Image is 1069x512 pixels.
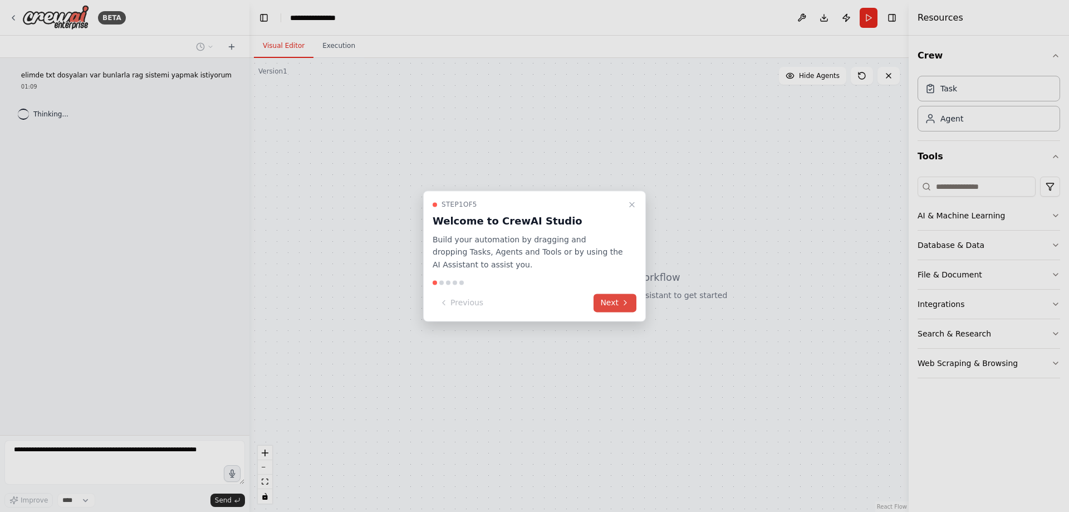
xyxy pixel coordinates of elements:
button: Close walkthrough [625,198,639,211]
button: Next [594,294,636,312]
p: Build your automation by dragging and dropping Tasks, Agents and Tools or by using the AI Assista... [433,233,623,271]
button: Previous [433,294,490,312]
h3: Welcome to CrewAI Studio [433,213,623,229]
span: Step 1 of 5 [442,200,477,209]
button: Hide left sidebar [256,10,272,26]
